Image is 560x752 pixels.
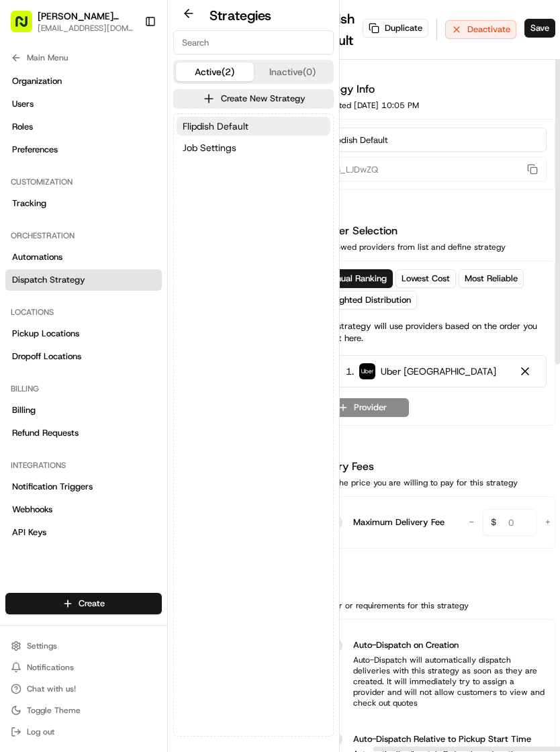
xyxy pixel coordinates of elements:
span: API Documentation [127,195,216,208]
a: API Keys [5,522,162,543]
span: Dispatch Strategy [12,274,85,286]
button: Flipdish Default [177,117,330,136]
label: Auto-Dispatch on Creation [353,639,459,652]
button: Save [524,19,555,38]
button: Lowest Cost [395,269,456,288]
input: Clear [35,87,222,101]
button: Create [5,593,162,614]
button: Start new chat [228,132,244,148]
img: 1736555255976-a54dd68f-1ca7-489b-9aae-adbdc363a1c4 [13,128,38,152]
span: Manual Ranking [324,273,387,285]
div: 1. Uber [GEOGRAPHIC_DATA] [318,355,547,387]
span: Pylon [134,228,162,238]
a: Request Logs [5,545,162,566]
label: Auto-Dispatch Relative to Pickup Start Time [353,733,531,746]
div: Add allowed providers from list and define strategy [310,242,506,252]
span: Refund Requests [12,427,79,439]
div: Orchestration [5,225,162,246]
a: Automations [5,246,162,268]
span: Request Logs [12,549,66,561]
div: Billing [5,378,162,399]
button: Main Menu [5,48,162,67]
p: This strategy will use providers based on the order you select here. [318,320,547,344]
a: Dropoff Locations [5,346,162,367]
div: 📗 [13,196,24,207]
img: uber-new-logo.jpeg [359,363,375,379]
span: Tracking [12,197,46,209]
button: [PERSON_NAME] Garden - [GEOGRAPHIC_DATA][EMAIL_ADDRESS][DOMAIN_NAME] [5,5,139,38]
a: 💻API Documentation [108,189,221,214]
span: Flipdish Default [183,120,248,133]
button: [EMAIL_ADDRESS][DOMAIN_NAME] [38,23,134,34]
a: Pickup Locations [5,323,162,344]
span: Settings [27,641,57,651]
a: Tracking [5,193,162,214]
button: Active (2) [176,62,254,81]
button: Toggle Theme [5,701,162,720]
span: Notifications [27,662,74,673]
button: Most Reliable [459,269,524,288]
h1: Rules [310,581,469,598]
span: Chat with us! [27,684,76,694]
button: Weighted Distribution [318,291,417,310]
button: Manual Ranking [318,269,393,288]
button: [PERSON_NAME] Garden - [GEOGRAPHIC_DATA] [38,9,134,23]
h2: Strategies [209,6,271,25]
span: Weighted Distribution [324,294,411,306]
span: Roles [12,121,33,133]
span: Users [12,98,34,110]
a: Notification Triggers [5,476,162,498]
span: Log out [27,726,54,737]
span: Organization [12,75,62,87]
span: $ [485,511,502,538]
button: Notifications [5,658,162,677]
h1: Provider Selection [310,223,506,239]
span: Create [79,598,105,610]
span: Main Menu [27,52,68,63]
a: Powered byPylon [95,227,162,238]
a: Webhooks [5,499,162,520]
button: Log out [5,722,162,741]
span: Lowest Cost [402,273,450,285]
a: Users [5,93,162,115]
span: Automations [12,251,62,263]
span: Notification Triggers [12,481,93,493]
div: Integrations [5,455,162,476]
span: Most Reliable [465,273,518,285]
span: Knowledge Base [27,195,103,208]
button: Inactive (0) [254,62,332,81]
span: Billing [12,404,36,416]
a: Billing [5,399,162,421]
div: Behavior or requirements for this strategy [310,600,469,611]
a: Roles [5,116,162,138]
div: 💻 [113,196,124,207]
p: Welcome 👋 [13,54,244,75]
input: Search [173,30,334,54]
button: Deactivate [445,20,516,39]
span: Webhooks [12,504,52,516]
img: Nash [13,13,40,40]
div: Last edited [DATE] 10:05 PM [310,100,419,111]
div: We're available if you need us! [46,142,170,152]
button: Provider [318,398,409,417]
div: Customization [5,171,162,193]
h1: Delivery Fees [310,459,518,475]
a: Dispatch Strategy [5,269,162,291]
div: Define the price you are willing to pay for this strategy [310,477,518,488]
button: Duplicate [363,19,428,38]
span: Dropoff Locations [12,350,81,363]
span: Uber [GEOGRAPHIC_DATA] [381,365,496,378]
span: Job Settings [183,141,236,154]
h1: Strategy Info [310,81,419,97]
span: API Keys [12,526,46,538]
button: Job Settings [177,138,330,157]
button: Settings [5,637,162,655]
div: Start new chat [46,128,220,142]
span: Preferences [12,144,58,156]
a: Refund Requests [5,422,162,444]
a: 📗Knowledge Base [8,189,108,214]
div: Locations [5,301,162,323]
